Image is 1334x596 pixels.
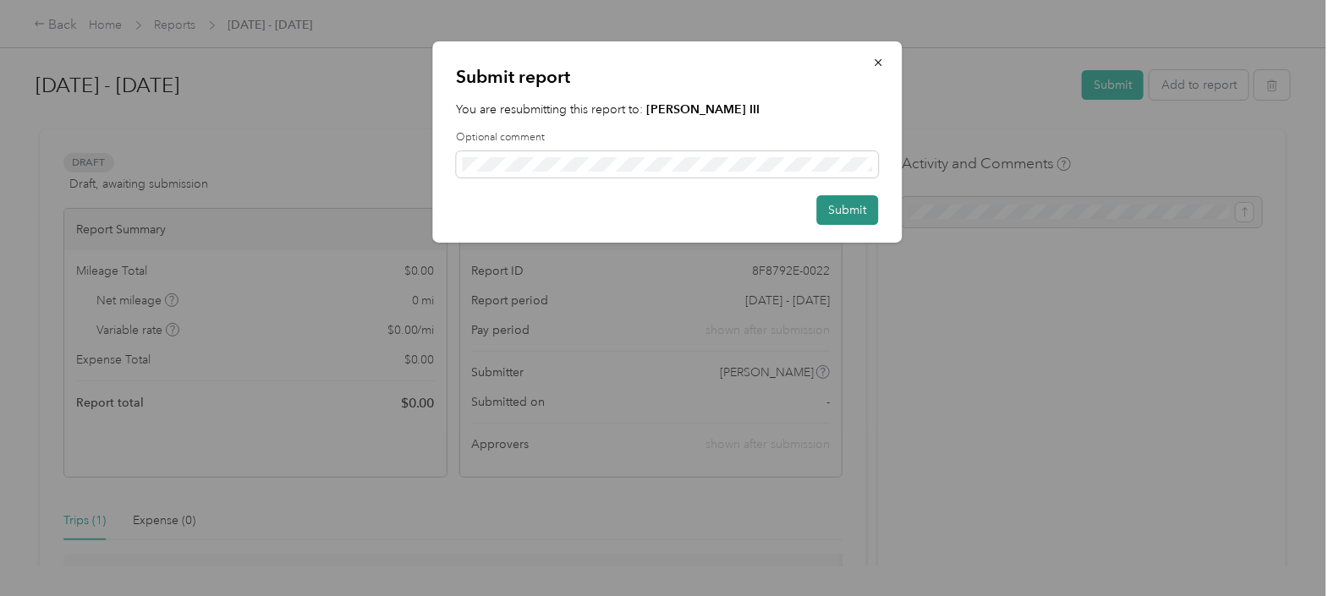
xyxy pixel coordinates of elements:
label: Optional comment [456,130,878,145]
button: Submit [816,195,878,225]
iframe: Everlance-gr Chat Button Frame [1239,501,1334,596]
strong: [PERSON_NAME] III [646,102,760,117]
p: Submit report [456,65,878,89]
p: You are resubmitting this report to: [456,101,878,118]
